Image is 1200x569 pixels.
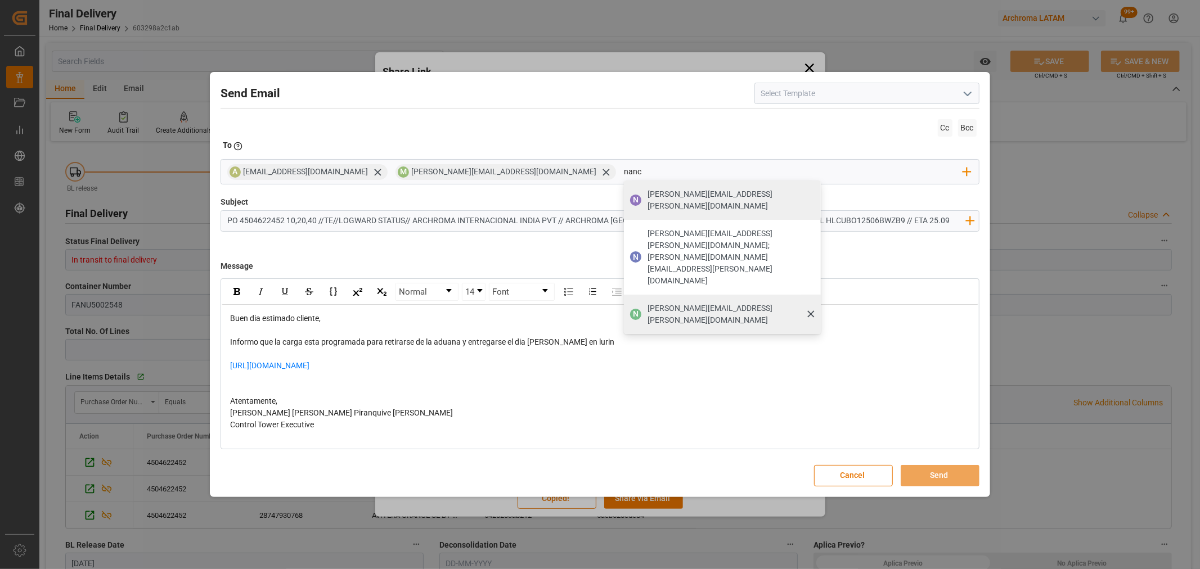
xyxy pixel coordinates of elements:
span: Font [492,286,509,299]
a: Font Size [462,283,485,300]
div: Ordered [583,283,603,300]
input: Select Template [754,83,979,104]
span: N [633,309,639,318]
div: Subscript [372,283,392,300]
div: Indent [607,283,627,300]
div: Strikethrough [299,283,319,300]
div: rdw-dropdown [489,283,555,301]
span: [PERSON_NAME][EMAIL_ADDRESS][PERSON_NAME][DOMAIN_NAME] [648,302,813,326]
span: [EMAIL_ADDRESS][DOMAIN_NAME] [243,167,368,176]
div: rdw-editor [230,313,970,431]
div: rdw-inline-control [224,283,394,301]
input: Enter To [624,164,963,180]
button: Send [901,465,979,486]
label: Message [221,256,253,276]
button: Cancel [814,465,893,486]
div: rdw-dropdown [395,283,459,301]
div: rdw-block-control [394,283,460,301]
div: Unordered [559,283,578,300]
div: rdw-toolbar [222,279,978,305]
label: Subject [221,196,248,208]
div: Underline [275,283,295,300]
input: Enter Subject here [221,211,971,231]
span: Atentamente, [230,396,277,405]
span: M [400,167,407,176]
h2: Send Email [221,85,280,103]
span: Bcc [958,119,977,137]
span: [PERSON_NAME][EMAIL_ADDRESS][PERSON_NAME][DOMAIN_NAME];[PERSON_NAME][DOMAIN_NAME][EMAIL_ADDRESS][... [648,228,813,287]
h2: To [223,139,232,151]
span: Normal [399,286,427,299]
div: rdw-font-size-control [460,283,487,301]
div: Bold [227,283,246,300]
span: Informo que la carga esta programada para retirarse de la aduana y entregarse el dia [PERSON_NAME... [230,337,614,346]
div: Superscript [348,283,367,300]
div: rdw-font-family-control [487,283,556,301]
div: rdw-list-control [556,283,653,301]
span: Cc [938,119,952,137]
span: N [633,252,639,261]
div: rdw-dropdown [462,283,486,301]
span: Control Tower Executive [230,420,314,429]
a: Block Type [396,283,458,300]
span: A [232,167,237,176]
button: open menu [958,85,975,102]
span: [PERSON_NAME] [PERSON_NAME] Piranquive [PERSON_NAME] [230,408,453,417]
div: Monospace [323,283,343,300]
div: Italic [251,283,271,300]
a: Font [489,283,554,300]
span: N [633,195,639,204]
span: 14 [465,286,474,299]
a: [URL][DOMAIN_NAME] [230,361,309,370]
div: rdw-wrapper [222,279,978,439]
span: Buen dia estimado cliente, [230,314,321,323]
span: [PERSON_NAME][EMAIL_ADDRESS][DOMAIN_NAME] [411,167,596,176]
span: [PERSON_NAME][EMAIL_ADDRESS][PERSON_NAME][DOMAIN_NAME] [648,188,813,212]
